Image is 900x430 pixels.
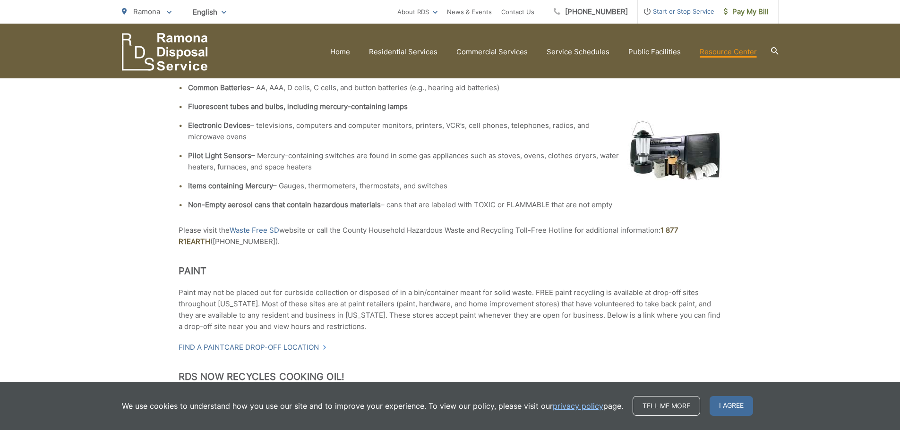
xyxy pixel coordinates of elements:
[179,287,722,332] p: Paint may not be placed out for curbside collection or disposed of in a bin/container meant for s...
[188,150,722,173] li: – Mercury-containing switches are found in some gas appliances such as stoves, ovens, clothes dry...
[122,33,208,71] a: EDCD logo. Return to the homepage.
[369,46,437,58] a: Residential Services
[188,121,250,130] strong: Electronic Devices
[330,46,350,58] a: Home
[633,396,700,416] a: Tell me more
[456,46,528,58] a: Commercial Services
[710,396,753,416] span: I agree
[186,4,233,20] span: English
[627,120,722,181] img: fluorescent lights, electronics, batteries
[188,83,250,92] strong: Common Batteries
[122,400,623,412] p: We use cookies to understand how you use our site and to improve your experience. To view our pol...
[188,180,722,192] li: – Gauges, thermometers, thermostats, and switches
[188,200,381,209] strong: Non-Empty aerosol cans that contain hazardous materials
[188,120,722,143] li: – televisions, computers and computer monitors, printers, VCR’s, cell phones, telephones, radios,...
[188,82,722,93] li: – AA, AAA, D cells, C cells, and button batteries (e.g., hearing aid batteries)
[179,342,327,353] a: Find a PaintCare drop-off location
[628,46,681,58] a: Public Facilities
[188,151,251,160] strong: Pilot Light Sensors
[700,46,757,58] a: Resource Center
[133,7,160,16] span: Ramona
[188,199,722,211] li: – cans that are labeled with TOXIC or FLAMMABLE that are not empty
[397,6,437,17] a: About RDS
[553,400,603,412] a: privacy policy
[547,46,609,58] a: Service Schedules
[230,225,279,236] a: Waste Free SD
[724,6,769,17] span: Pay My Bill
[179,225,722,247] p: Please visit the website or call the County Household Hazardous Waste and Recycling Toll-Free Hot...
[188,181,273,190] strong: Items containing Mercury
[501,6,534,17] a: Contact Us
[179,371,722,382] h2: RDS Now Recycles Cooking Oil!
[447,6,492,17] a: News & Events
[188,102,408,111] strong: Fluorescent tubes and bulbs, including mercury-containing lamps
[179,265,722,277] h2: Paint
